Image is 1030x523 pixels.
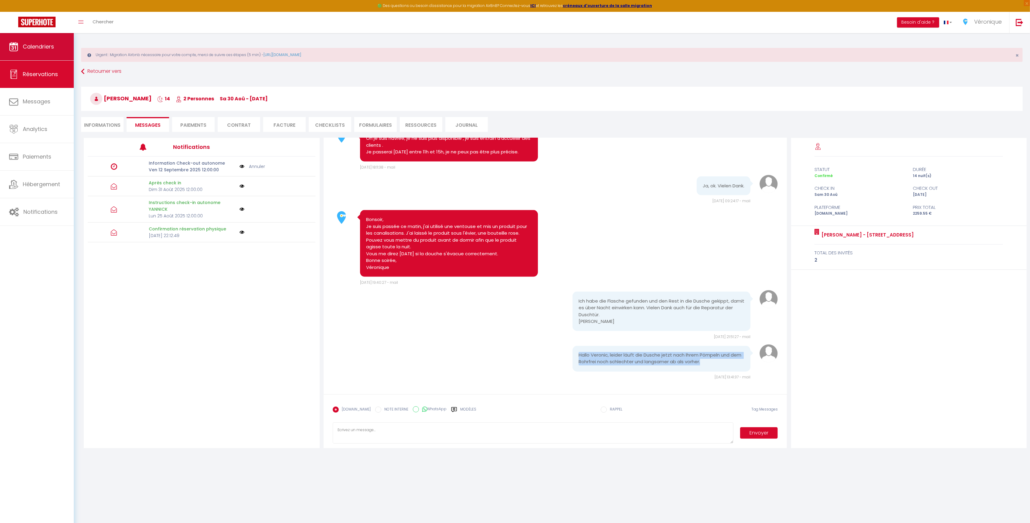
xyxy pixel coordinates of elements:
li: FORMULAIRES [354,117,397,132]
div: 14 nuit(s) [909,173,1007,179]
a: Retourner vers [81,66,1023,77]
pre: Oh je suis navrée, je ne suis plus disponible , je suis entrain d'accueillir des clients . Je pas... [366,135,532,156]
img: logout [1016,18,1023,26]
pre: Hallo Veronic, leider läuft die Dusche jetzt nach Ihrem Pömpeln und dem Rohrfrei noch schlechter ... [579,352,745,366]
h3: Notifications [173,140,268,154]
span: Chercher [93,18,114,25]
img: 17210517425473.jpg [333,209,351,227]
pre: Bonsoir, Je suis passée ce matin, j'ai utilisé une ventouse et mis un produit pour les canalisati... [366,216,532,271]
span: Analytics [23,125,47,133]
img: ... [961,17,970,26]
label: Modèles [460,407,476,417]
li: Paiements [172,117,215,132]
li: Facture [263,117,306,132]
span: 2 Personnes [176,95,214,102]
p: Information Check-out autonome [149,160,236,166]
div: [DOMAIN_NAME] [811,211,909,216]
p: Confirmation réservation physique [149,226,236,232]
li: Contrat [218,117,260,132]
img: Super Booking [18,17,56,27]
p: Instructions check-in autonome YANNICK [149,199,236,213]
div: total des invités [814,249,1003,256]
p: Lun 25 Août 2025 12:00:00 [149,213,236,219]
a: ICI [530,3,536,8]
img: NO IMAGE [240,163,244,170]
span: Calendriers [23,43,54,50]
span: [DATE] 13:41:37 - mail [715,375,750,380]
div: Sam 30 Aoû [811,192,909,198]
label: NOTE INTERNE [381,407,408,413]
span: [DATE] 18:11:38 - mail [360,165,395,170]
p: Après check in [149,179,236,186]
span: Notifications [23,208,58,216]
div: [DATE] [909,192,1007,198]
img: avatar.png [760,290,778,308]
div: Prix total [909,204,1007,211]
div: statut [811,166,909,173]
span: Paiements [23,153,51,160]
a: Annuler [249,163,265,170]
span: sa 30 Aoû - [DATE] [220,95,268,102]
label: WhatsApp [419,406,447,413]
a: créneaux d'ouverture de la salle migration [563,3,652,8]
a: [PERSON_NAME] - [STREET_ADDRESS] [819,231,914,239]
span: Messages [135,122,161,129]
span: [DATE] 19:40:27 - mail [360,280,398,285]
div: 2 [814,256,1003,264]
a: Chercher [88,12,118,33]
span: 14 [157,95,170,102]
div: 2259.55 € [909,211,1007,216]
p: [DATE] 22:12:49 [149,232,236,239]
div: durée [909,166,1007,173]
li: Journal [445,117,488,132]
div: check out [909,185,1007,192]
img: NO IMAGE [240,230,244,235]
label: [DOMAIN_NAME] [339,407,371,413]
img: avatar.png [760,344,778,363]
img: NO IMAGE [240,184,244,189]
span: Messages [23,98,50,105]
span: Confirmé [814,173,833,178]
li: Informations [81,117,124,132]
li: CHECKLISTS [309,117,351,132]
p: Dim 31 Août 2025 12:00:00 [149,186,236,193]
button: Close [1015,53,1019,58]
div: Urgent : Migration Airbnb nécessaire pour votre compte, merci de suivre ces étapes (5 min) - [81,48,1023,62]
span: [DATE] 21:51:27 - mail [714,334,750,339]
span: [PERSON_NAME] [90,95,151,102]
pre: Ja, ok. Vielen Dank. [703,183,744,189]
pre: Ich habe die Flasche gefunden und den Rest in die Dusche gekippt, damit es über Nacht einwirken k... [579,298,745,325]
div: Plateforme [811,204,909,211]
button: Envoyer [740,427,778,439]
label: RAPPEL [607,407,622,413]
img: avatar.png [760,175,778,193]
span: [DATE] 09:24:17 - mail [712,198,750,203]
span: Réservations [23,70,58,78]
a: ... Véronique [957,12,1009,33]
span: Véronique [974,18,1002,25]
img: NO IMAGE [240,207,244,212]
button: Besoin d'aide ? [897,17,939,28]
li: Ressources [400,117,442,132]
button: Ouvrir le widget de chat LiveChat [5,2,23,21]
span: Tag Messages [751,407,778,412]
p: Ven 12 Septembre 2025 12:00:00 [149,166,236,173]
span: × [1015,52,1019,59]
span: Hébergement [23,180,60,188]
a: [URL][DOMAIN_NAME] [263,52,301,57]
div: check in [811,185,909,192]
